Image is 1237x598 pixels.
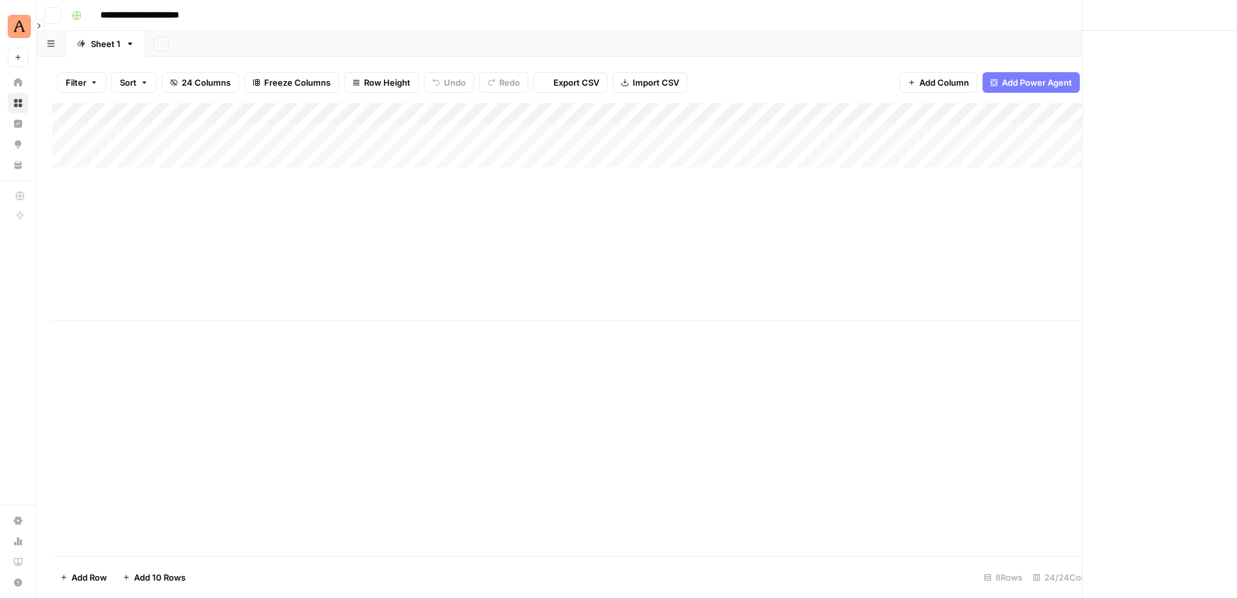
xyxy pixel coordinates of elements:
[8,572,28,593] button: Help + Support
[91,37,120,50] div: Sheet 1
[344,72,419,93] button: Row Height
[120,76,137,89] span: Sort
[8,155,28,175] a: Your Data
[8,93,28,113] a: Browse
[444,76,466,89] span: Undo
[8,113,28,134] a: Insights
[57,72,106,93] button: Filter
[8,15,31,38] img: Animalz Logo
[8,10,28,43] button: Workspace: Animalz
[8,531,28,552] a: Usage
[264,76,331,89] span: Freeze Columns
[553,76,599,89] span: Export CSV
[72,571,107,584] span: Add Row
[111,72,157,93] button: Sort
[8,72,28,93] a: Home
[8,510,28,531] a: Settings
[479,72,528,93] button: Redo
[499,76,520,89] span: Redo
[52,567,115,588] button: Add Row
[134,571,186,584] span: Add 10 Rows
[424,72,474,93] button: Undo
[182,76,231,89] span: 24 Columns
[533,72,608,93] button: Export CSV
[244,72,339,93] button: Freeze Columns
[8,134,28,155] a: Opportunities
[66,31,146,57] a: Sheet 1
[115,567,193,588] button: Add 10 Rows
[8,552,28,572] a: Learning Hub
[162,72,239,93] button: 24 Columns
[364,76,410,89] span: Row Height
[66,76,86,89] span: Filter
